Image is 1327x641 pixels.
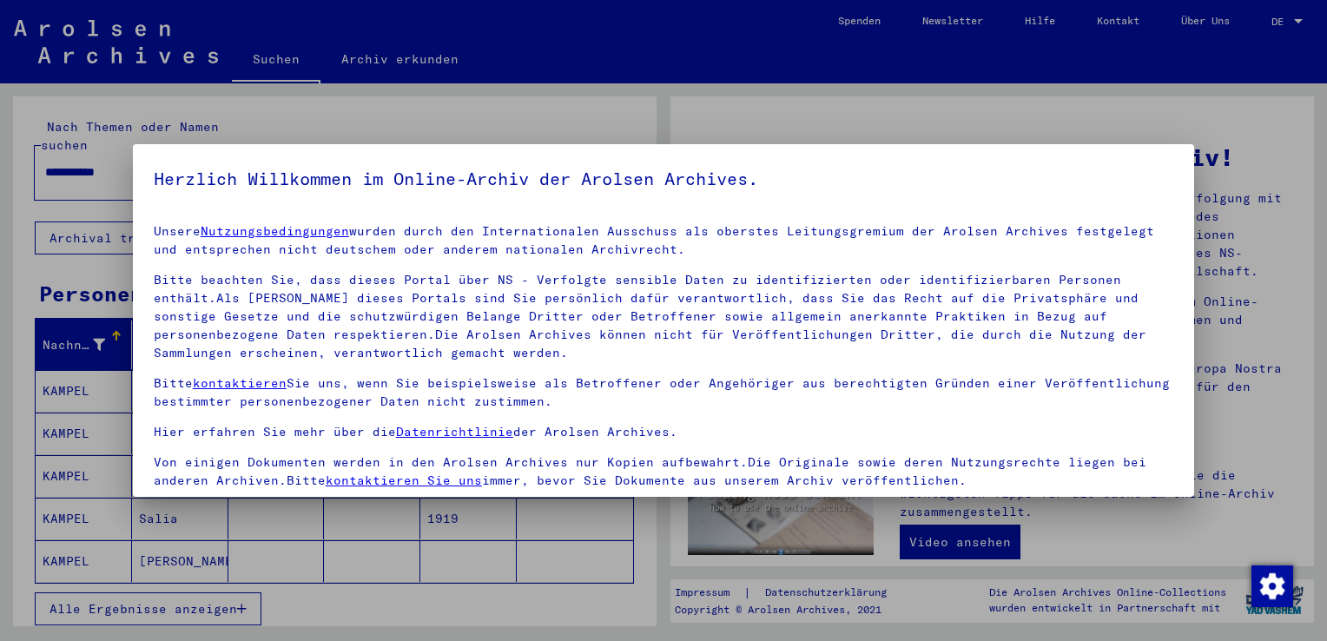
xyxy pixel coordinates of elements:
a: kontaktieren Sie uns [326,472,482,488]
p: Bitte Sie uns, wenn Sie beispielsweise als Betroffener oder Angehöriger aus berechtigten Gründen ... [154,374,1173,411]
p: Unsere wurden durch den Internationalen Ausschuss als oberstes Leitungsgremium der Arolsen Archiv... [154,222,1173,259]
p: Von einigen Dokumenten werden in den Arolsen Archives nur Kopien aufbewahrt.Die Originale sowie d... [154,453,1173,490]
h5: Herzlich Willkommen im Online-Archiv der Arolsen Archives. [154,165,1173,193]
a: Datenrichtlinie [396,424,513,439]
a: Nutzungsbedingungen [201,223,349,239]
p: Bitte beachten Sie, dass dieses Portal über NS - Verfolgte sensible Daten zu identifizierten oder... [154,271,1173,362]
div: Zustimmung ändern [1251,565,1292,606]
p: Hier erfahren Sie mehr über die der Arolsen Archives. [154,423,1173,441]
img: Zustimmung ändern [1251,565,1293,607]
a: kontaktieren [193,375,287,391]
